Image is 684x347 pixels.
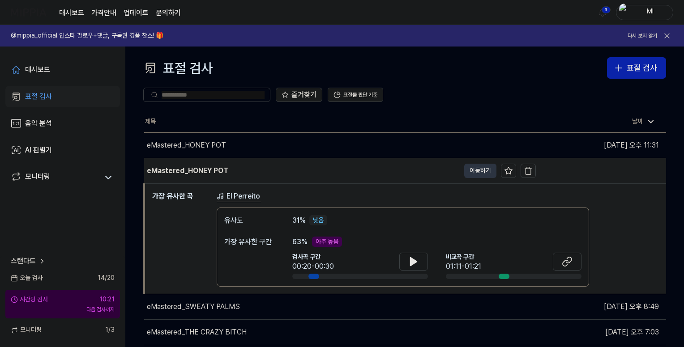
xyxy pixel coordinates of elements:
span: 모니터링 [11,326,42,334]
div: 01:11-01:21 [446,261,481,272]
span: 14 / 20 [98,274,115,283]
div: 표절 검사 [627,62,657,75]
div: 모니터링 [25,171,50,184]
span: 1 / 3 [105,326,115,334]
div: 시간당 검사 [11,295,48,304]
div: 다음 검사까지 [11,306,115,313]
a: 표절 검사 [5,86,120,107]
button: profileMl [616,5,673,20]
a: 대시보드 [5,59,120,80]
div: 낮음 [309,215,327,226]
button: 가격안내 [91,8,116,18]
button: 다시 보지 않기 [628,32,657,40]
div: AI 판별기 [25,145,52,156]
td: [DATE] 오후 8:49 [536,158,667,183]
div: 대시보드 [25,64,50,75]
button: 표절 검사 [607,57,666,79]
div: eMastered_HONEY POT [147,165,228,176]
div: 표절 검사 [143,57,213,79]
td: [DATE] 오후 8:49 [536,294,667,320]
td: [DATE] 오후 11:31 [536,132,667,158]
div: 10:21 [99,295,115,304]
div: eMastered_HONEY POT [147,140,226,151]
a: 업데이트 [124,8,149,18]
a: 모니터링 [11,171,98,184]
a: 스탠다드 [11,256,47,267]
span: 비교곡 구간 [446,253,481,262]
a: 음악 분석 [5,113,120,134]
th: 제목 [144,111,536,132]
a: 대시보드 [59,8,84,18]
div: 유사도 [224,215,274,226]
td: [DATE] 오후 7:03 [536,320,667,345]
div: 가장 유사한 구간 [224,237,274,247]
a: AI 판별기 [5,140,120,161]
img: 알림 [597,7,608,18]
button: 표절률 판단 기준 [328,88,383,102]
div: Ml [633,7,667,17]
div: eMastered_SWEATY PALMS [147,301,240,312]
button: 이동하기 [464,164,496,178]
button: 즐겨찾기 [276,88,322,102]
span: 검사곡 구간 [292,253,334,262]
span: 오늘 검사 [11,274,43,283]
img: profile [619,4,630,21]
div: 표절 검사 [25,91,52,102]
h1: 가장 유사한 곡 [152,191,209,287]
span: 스탠다드 [11,256,36,267]
div: 3 [602,6,611,13]
button: 알림3 [595,5,610,20]
span: 31 % [292,215,306,226]
div: 00:20-00:30 [292,261,334,272]
a: El Perreito [217,191,261,202]
h1: @mippia_official 인스타 팔로우+댓글, 구독권 경품 찬스! 🎁 [11,31,163,40]
div: 날짜 [628,114,659,129]
div: 음악 분석 [25,118,52,129]
div: 아주 높음 [312,237,342,247]
span: 63 % [292,237,308,247]
a: 문의하기 [156,8,181,18]
div: eMastered_THE CRAZY BITCH [147,327,247,338]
